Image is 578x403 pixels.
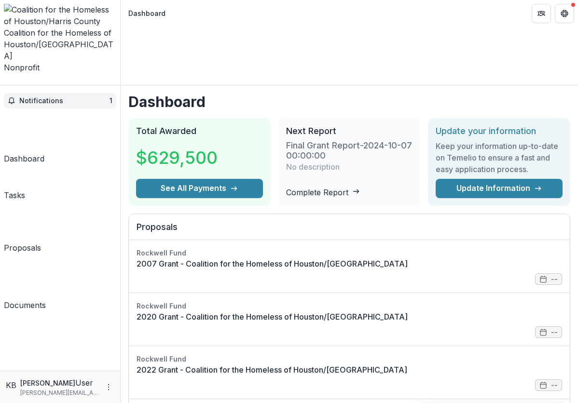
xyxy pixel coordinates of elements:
[75,377,93,389] p: User
[128,8,165,18] div: Dashboard
[555,4,574,23] button: Get Help
[4,242,41,254] div: Proposals
[103,381,114,393] button: More
[19,97,110,105] span: Notifications
[4,168,25,201] a: Tasks
[124,6,169,20] nav: breadcrumb
[4,257,46,311] a: Documents
[20,389,99,397] p: [PERSON_NAME][EMAIL_ADDRESS][PERSON_NAME][DOMAIN_NAME]
[4,112,44,164] a: Dashboard
[128,93,570,110] h1: Dashboard
[4,189,25,201] div: Tasks
[137,222,562,240] h2: Proposals
[137,364,562,376] a: 2022 Grant - Coalition for the Homeless of Houston/[GEOGRAPHIC_DATA]
[110,96,112,105] span: 1
[20,378,75,388] p: [PERSON_NAME]
[137,258,562,269] a: 2007 Grant - Coalition for the Homeless of Houston/[GEOGRAPHIC_DATA]
[136,179,263,198] button: See All Payments
[137,311,562,322] a: 2020 Grant - Coalition for the Homeless of Houston/[GEOGRAPHIC_DATA]
[4,299,46,311] div: Documents
[4,93,116,108] button: Notifications1
[6,379,16,391] div: Katina Baldwin
[4,63,40,72] span: Nonprofit
[4,4,116,27] img: Coalition for the Homeless of Houston/Harris County
[136,126,263,136] h2: Total Awarded
[436,140,563,175] h3: Keep your information up-to-date on Temelio to ensure a fast and easy application process.
[4,153,44,164] div: Dashboard
[286,140,413,161] h3: Final Grant Report-2024-10-07 00:00:00
[436,179,563,198] a: Update Information
[532,4,551,23] button: Partners
[286,161,340,173] p: No description
[286,188,360,197] a: Complete Report
[436,126,563,136] h2: Update your information
[286,126,413,136] h2: Next Report
[4,205,41,254] a: Proposals
[4,27,116,62] div: Coalition for the Homeless of Houston/[GEOGRAPHIC_DATA]
[136,145,218,171] h3: $629,500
